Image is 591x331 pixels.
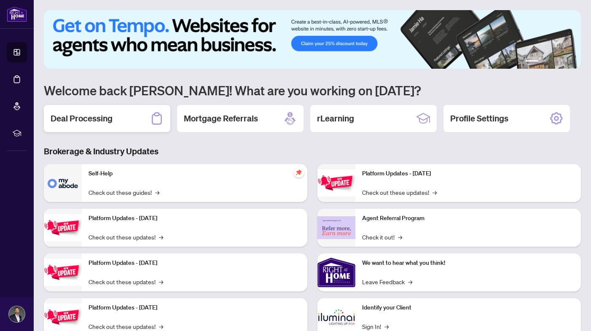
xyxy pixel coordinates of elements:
[9,306,25,322] img: Profile Icon
[51,113,113,124] h2: Deal Processing
[362,188,437,197] a: Check out these updates!→
[89,303,301,312] p: Platform Updates - [DATE]
[89,258,301,268] p: Platform Updates - [DATE]
[89,188,159,197] a: Check out these guides!→
[44,82,581,98] h1: Welcome back [PERSON_NAME]! What are you working on [DATE]?
[525,60,539,64] button: 1
[433,188,437,197] span: →
[556,60,559,64] button: 4
[89,322,163,331] a: Check out these updates!→
[44,145,581,157] h3: Brokerage & Industry Updates
[362,322,389,331] a: Sign In!→
[44,10,581,69] img: Slide 0
[89,214,301,223] p: Platform Updates - [DATE]
[362,277,412,286] a: Leave Feedback→
[362,214,574,223] p: Agent Referral Program
[159,322,163,331] span: →
[450,113,508,124] h2: Profile Settings
[44,259,82,285] img: Platform Updates - July 21, 2025
[562,60,566,64] button: 5
[398,232,402,242] span: →
[549,60,552,64] button: 3
[317,113,354,124] h2: rLearning
[569,60,572,64] button: 6
[44,164,82,202] img: Self-Help
[184,113,258,124] h2: Mortgage Referrals
[159,277,163,286] span: →
[408,277,412,286] span: →
[159,232,163,242] span: →
[317,170,355,196] img: Platform Updates - June 23, 2025
[294,167,304,178] span: pushpin
[362,169,574,178] p: Platform Updates - [DATE]
[362,232,402,242] a: Check it out!→
[362,303,574,312] p: Identify your Client
[44,304,82,330] img: Platform Updates - July 8, 2025
[384,322,389,331] span: →
[317,216,355,240] img: Agent Referral Program
[362,258,574,268] p: We want to hear what you think!
[89,232,163,242] a: Check out these updates!→
[317,253,355,291] img: We want to hear what you think!
[155,188,159,197] span: →
[7,6,27,22] img: logo
[89,277,163,286] a: Check out these updates!→
[89,169,301,178] p: Self-Help
[542,60,545,64] button: 2
[44,214,82,241] img: Platform Updates - September 16, 2025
